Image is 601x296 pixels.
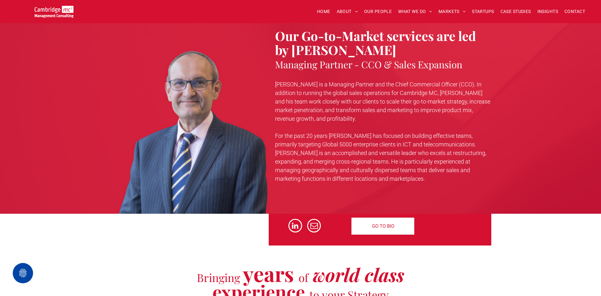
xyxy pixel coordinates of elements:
[534,7,561,17] a: INSIGHTS
[497,7,534,17] a: CASE STUDIES
[243,260,294,287] span: years
[395,7,435,17] a: WHAT WE DO
[361,7,395,17] a: OUR PEOPLE
[110,28,269,214] img: Stuart Curzon
[314,7,334,17] a: HOME
[435,7,469,17] a: MARKETS
[351,218,414,235] a: GO TO BIO
[299,270,308,285] span: of
[469,7,497,17] a: STARTUPS
[275,81,490,122] span: [PERSON_NAME] is a Managing Partner and the Chief Commercial Officer (CCO). In addition to runnin...
[35,6,74,18] img: Go to Homepage
[313,262,404,287] span: world class
[372,218,394,234] span: GO TO BIO
[197,270,240,285] span: Bringing
[288,219,302,234] a: linkedin
[334,7,361,17] a: ABOUT
[275,132,486,182] span: For the past 20 years [PERSON_NAME] has focused on building effective teams, primarily targeting ...
[35,7,74,13] a: Your Business Transformed | Cambridge Management Consulting
[275,27,476,58] span: Our Go-to-Market services are led by
[307,219,321,234] a: email
[291,41,396,58] span: [PERSON_NAME]
[561,7,588,17] a: CONTACT
[275,58,462,71] span: Managing Partner - CCO & Sales Expansion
